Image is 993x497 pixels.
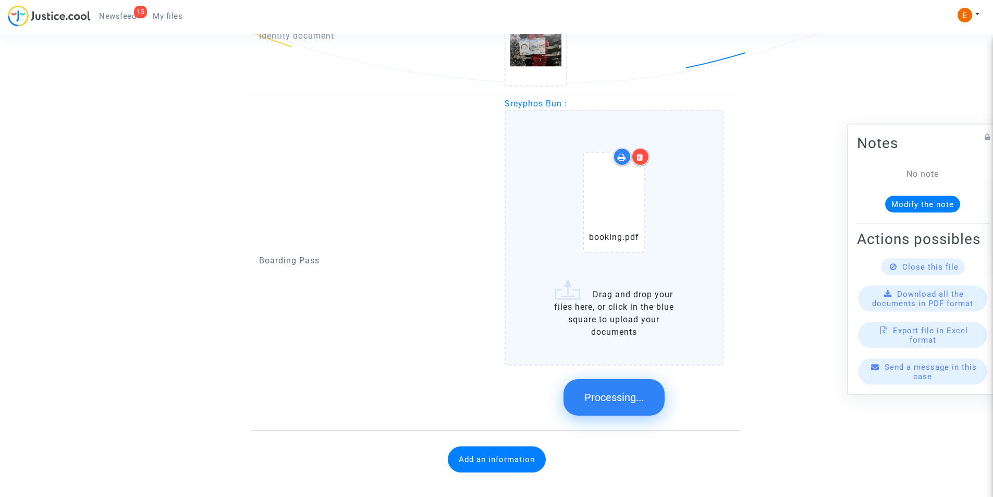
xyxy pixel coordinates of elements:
[8,5,91,27] img: jc-logo.svg
[885,196,960,212] button: Modify the note
[91,8,144,24] a: 15Newsfeed
[893,325,968,344] span: Export file in Excel format
[902,262,959,271] span: Close this file
[857,134,988,152] h2: Notes
[259,29,489,42] p: Identity document
[505,99,567,108] span: Sreyphos Bun :
[448,446,546,472] button: Add an information
[584,391,644,404] span: Processing...
[259,254,489,267] p: Boarding Pass
[857,229,988,248] h2: Actions possibles
[134,6,147,18] div: 15
[144,8,191,24] a: My files
[99,11,136,21] span: Newsfeed
[885,362,977,381] span: Send a message in this case
[153,11,182,21] span: My files
[872,289,973,308] span: Download all the documents in PDF format
[873,167,973,180] div: No note
[563,379,665,416] button: Processing...
[958,8,972,22] img: ACg8ocIeiFvHKe4dA5oeRFd_CiCnuxWUEc1A2wYhRJE3TTWt=s96-c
